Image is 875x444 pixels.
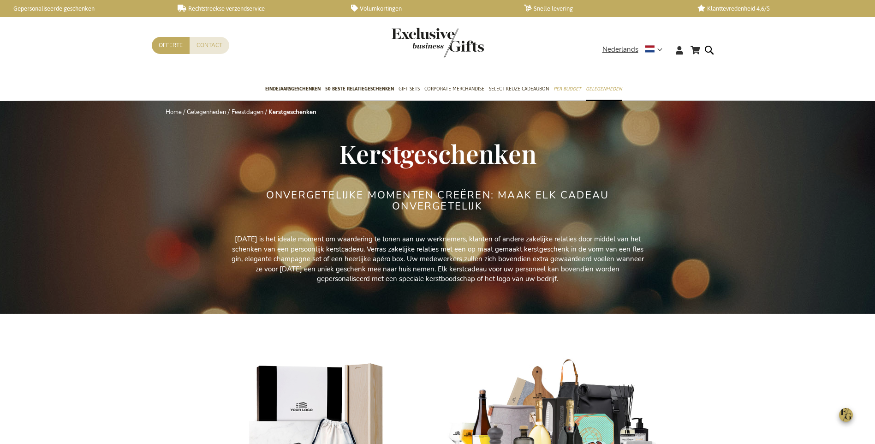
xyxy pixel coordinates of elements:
a: Volumkortingen [351,5,509,12]
span: Gelegenheden [586,84,622,94]
a: Gepersonaliseerde geschenken [5,5,163,12]
div: Nederlands [602,44,668,55]
img: Exclusive Business gifts logo [392,28,484,58]
span: Corporate Merchandise [424,84,484,94]
a: Home [166,108,182,116]
span: Per Budget [554,84,581,94]
a: Feestdagen [232,108,263,116]
span: Kerstgeschenken [339,136,536,170]
span: Nederlands [602,44,638,55]
a: Rechtstreekse verzendservice [178,5,336,12]
a: Snelle levering [524,5,682,12]
a: Gelegenheden [187,108,226,116]
a: store logo [392,28,438,58]
a: Offerte [152,37,190,54]
a: Contact [190,37,229,54]
p: [DATE] is het ideale moment om waardering te tonen aan uw werknemers, klanten of andere zakelijke... [230,234,645,284]
span: 50 beste relatiegeschenken [325,84,394,94]
h2: ONVERGETELIJKE MOMENTEN CREËREN: MAAK ELK CADEAU ONVERGETELIJK [265,190,611,212]
span: Select Keuze Cadeaubon [489,84,549,94]
a: Klanttevredenheid 4,6/5 [697,5,856,12]
strong: Kerstgeschenken [268,108,316,116]
span: Eindejaarsgeschenken [265,84,321,94]
span: Gift Sets [399,84,420,94]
